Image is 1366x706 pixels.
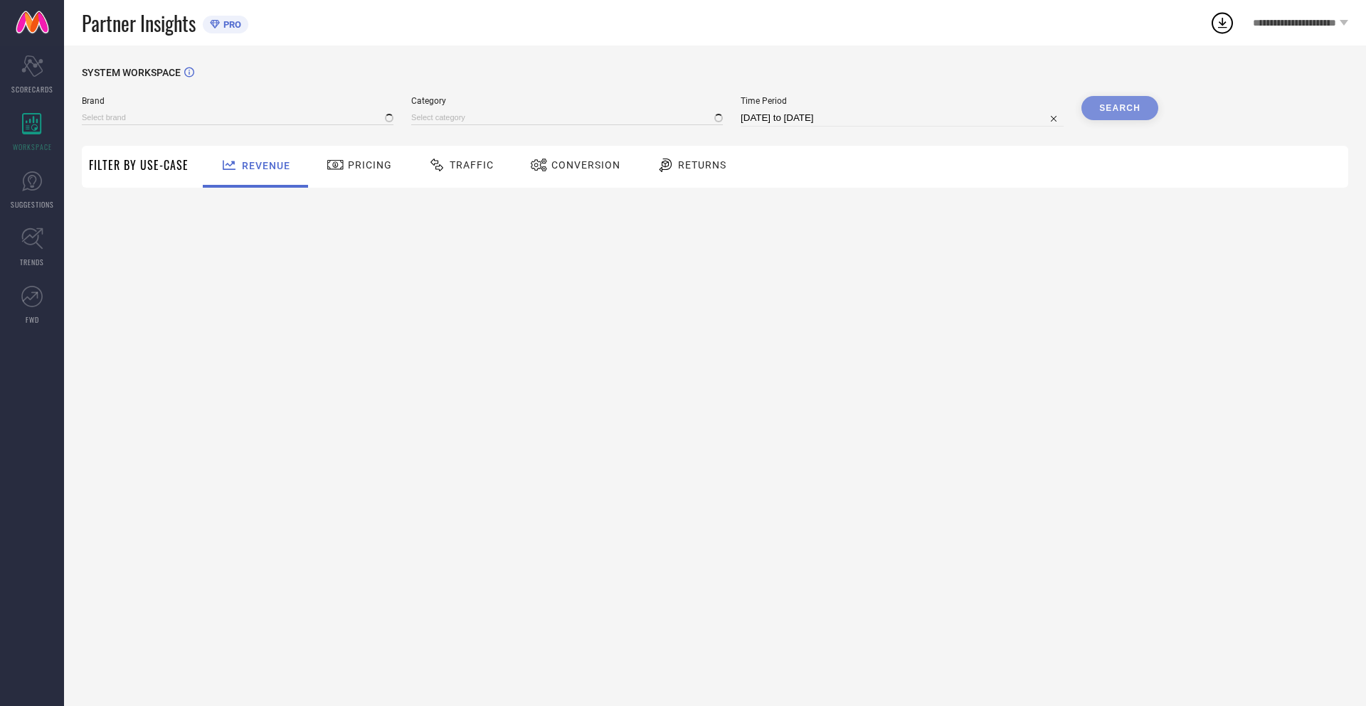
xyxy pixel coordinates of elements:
[82,110,393,125] input: Select brand
[1209,10,1235,36] div: Open download list
[242,160,290,171] span: Revenue
[20,257,44,267] span: TRENDS
[26,314,39,325] span: FWD
[450,159,494,171] span: Traffic
[551,159,620,171] span: Conversion
[89,156,189,173] span: Filter By Use-Case
[11,199,54,210] span: SUGGESTIONS
[678,159,726,171] span: Returns
[82,9,196,38] span: Partner Insights
[13,141,52,152] span: WORKSPACE
[82,96,393,106] span: Brand
[11,84,53,95] span: SCORECARDS
[82,67,181,78] span: SYSTEM WORKSPACE
[411,96,723,106] span: Category
[220,19,241,30] span: PRO
[411,110,723,125] input: Select category
[741,109,1064,127] input: Select time period
[348,159,392,171] span: Pricing
[741,96,1064,106] span: Time Period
